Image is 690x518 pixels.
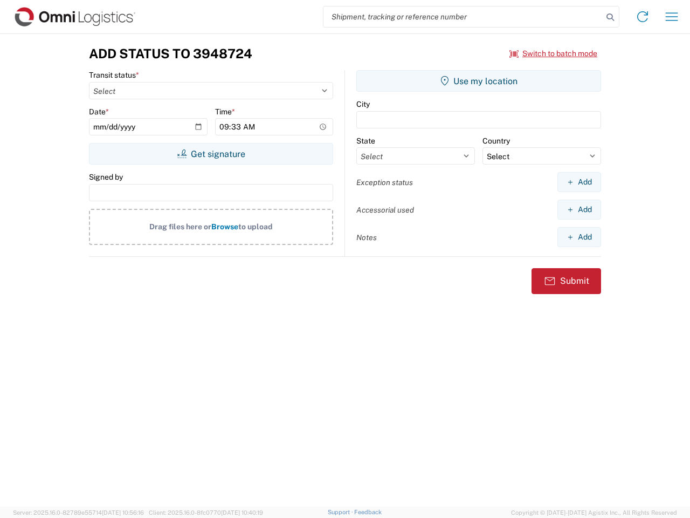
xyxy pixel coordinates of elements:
[238,222,273,231] span: to upload
[356,70,601,92] button: Use my location
[149,509,263,516] span: Client: 2025.16.0-8fc0770
[354,509,382,515] a: Feedback
[356,99,370,109] label: City
[557,172,601,192] button: Add
[211,222,238,231] span: Browse
[356,136,375,146] label: State
[89,70,139,80] label: Transit status
[89,46,252,62] h3: Add Status to 3948724
[557,227,601,247] button: Add
[328,509,355,515] a: Support
[511,508,677,517] span: Copyright © [DATE]-[DATE] Agistix Inc., All Rights Reserved
[532,268,601,294] button: Submit
[509,45,597,63] button: Switch to batch mode
[13,509,144,516] span: Server: 2025.16.0-82789e55714
[356,178,413,187] label: Exception status
[356,205,414,215] label: Accessorial used
[482,136,510,146] label: Country
[356,233,377,242] label: Notes
[221,509,263,516] span: [DATE] 10:40:19
[89,107,109,117] label: Date
[557,200,601,220] button: Add
[89,143,333,165] button: Get signature
[102,509,144,516] span: [DATE] 10:56:16
[89,172,123,182] label: Signed by
[215,107,235,117] label: Time
[323,6,603,27] input: Shipment, tracking or reference number
[149,222,211,231] span: Drag files here or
